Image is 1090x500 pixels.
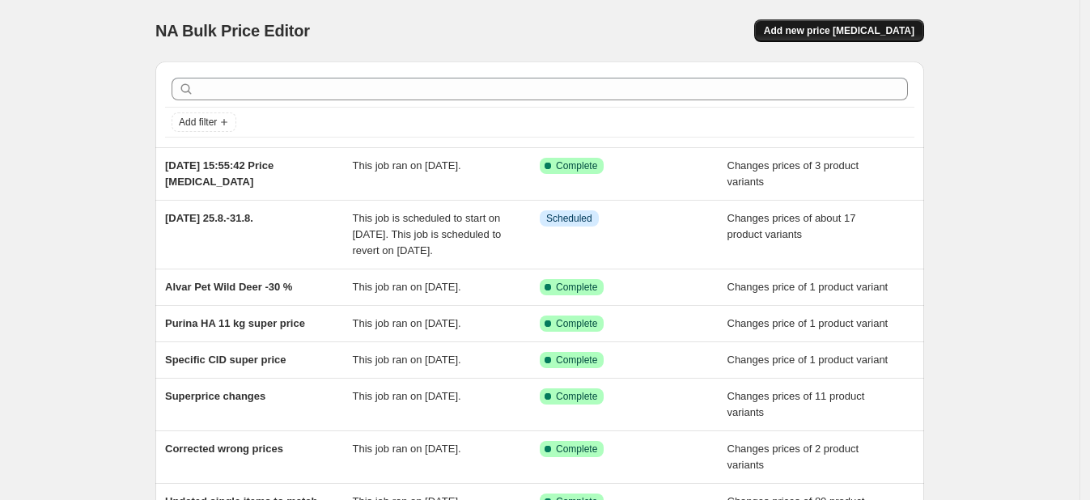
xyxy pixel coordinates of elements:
[556,317,597,330] span: Complete
[155,22,310,40] span: NA Bulk Price Editor
[727,390,865,418] span: Changes prices of 11 product variants
[353,317,461,329] span: This job ran on [DATE].
[727,159,859,188] span: Changes prices of 3 product variants
[165,281,292,293] span: Alvar Pet Wild Deer -30 %
[727,443,859,471] span: Changes prices of 2 product variants
[556,159,597,172] span: Complete
[754,19,924,42] button: Add new price [MEDICAL_DATA]
[165,212,253,224] span: [DATE] 25.8.-31.8.
[764,24,914,37] span: Add new price [MEDICAL_DATA]
[546,212,592,225] span: Scheduled
[179,116,217,129] span: Add filter
[727,281,889,293] span: Changes price of 1 product variant
[165,390,265,402] span: Superprice changes
[353,212,502,256] span: This job is scheduled to start on [DATE]. This job is scheduled to revert on [DATE].
[556,281,597,294] span: Complete
[727,354,889,366] span: Changes price of 1 product variant
[165,354,286,366] span: Specific CID super price
[165,317,305,329] span: Purina HA 11 kg super price
[353,390,461,402] span: This job ran on [DATE].
[353,354,461,366] span: This job ran on [DATE].
[353,159,461,172] span: This job ran on [DATE].
[556,443,597,456] span: Complete
[353,281,461,293] span: This job ran on [DATE].
[172,112,236,132] button: Add filter
[353,443,461,455] span: This job ran on [DATE].
[556,390,597,403] span: Complete
[165,159,274,188] span: [DATE] 15:55:42 Price [MEDICAL_DATA]
[727,317,889,329] span: Changes price of 1 product variant
[165,443,283,455] span: Corrected wrong prices
[727,212,856,240] span: Changes prices of about 17 product variants
[556,354,597,367] span: Complete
